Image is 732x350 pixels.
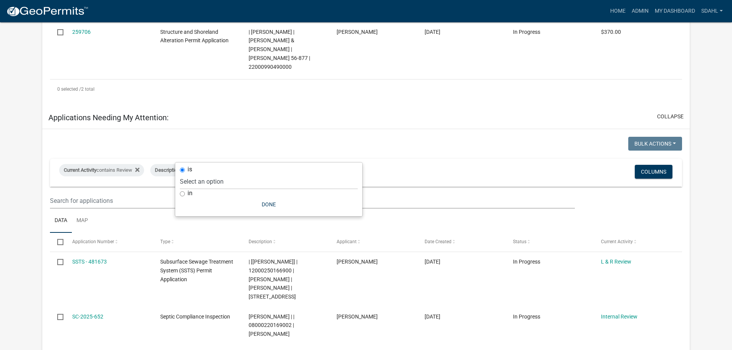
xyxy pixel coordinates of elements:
[153,233,241,251] datatable-header-cell: Type
[72,314,103,320] a: SC-2025-652
[601,29,621,35] span: $370.00
[249,314,294,337] span: Sheila Dahl | | 08000220169002 | BRUCE R HANSON
[241,233,329,251] datatable-header-cell: Description
[601,259,631,265] a: L & R Review
[337,314,378,320] span: Philip Stoll
[337,259,378,265] span: Scott M Ellingson
[57,86,81,92] span: 0 selected /
[72,209,93,233] a: Map
[249,259,297,300] span: | [Sheila Dahl] | 12000250166900 | TESSANY D STEEKE | MICHAEL A STEEKE | 47142 505TH AVE
[188,166,192,173] label: is
[249,239,272,244] span: Description
[601,314,637,320] a: Internal Review
[657,113,684,121] button: collapse
[150,164,249,176] div: contains [PERSON_NAME]
[50,233,65,251] datatable-header-cell: Select
[629,4,652,18] a: Admin
[50,209,72,233] a: Data
[160,239,170,244] span: Type
[425,259,440,265] span: 09/21/2025
[160,29,229,44] span: Structure and Shoreland Alteration Permit Application
[601,239,633,244] span: Current Activity
[635,165,672,179] button: Columns
[698,4,726,18] a: sdahl
[337,29,378,35] span: allen sellner
[65,233,153,251] datatable-header-cell: Application Number
[329,233,417,251] datatable-header-cell: Applicant
[180,197,358,211] button: Done
[425,314,440,320] span: 09/21/2025
[513,314,540,320] span: In Progress
[48,113,169,122] h5: Applications Needing My Attention:
[155,167,180,173] span: Description
[652,4,698,18] a: My Dashboard
[160,259,233,282] span: Subsurface Sewage Treatment System (SSTS) Permit Application
[513,29,540,35] span: In Progress
[594,233,682,251] datatable-header-cell: Current Activity
[59,164,144,176] div: contains Review
[50,193,574,209] input: Search for applications
[337,239,357,244] span: Applicant
[160,314,230,320] span: Septic Compliance Inspection
[249,29,310,70] span: | Sheila Dahl | NASH,KYLE & NICOLE | Jewett 56-877 | 22000990490000
[513,259,540,265] span: In Progress
[72,29,91,35] a: 259706
[417,233,505,251] datatable-header-cell: Date Created
[50,80,682,99] div: 2 total
[513,239,526,244] span: Status
[607,4,629,18] a: Home
[425,29,440,35] span: 05/15/2024
[425,239,451,244] span: Date Created
[628,137,682,151] button: Bulk Actions
[506,233,594,251] datatable-header-cell: Status
[188,190,193,196] label: in
[72,259,107,265] a: SSTS - 481673
[64,167,96,173] span: Current Activity
[72,239,114,244] span: Application Number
